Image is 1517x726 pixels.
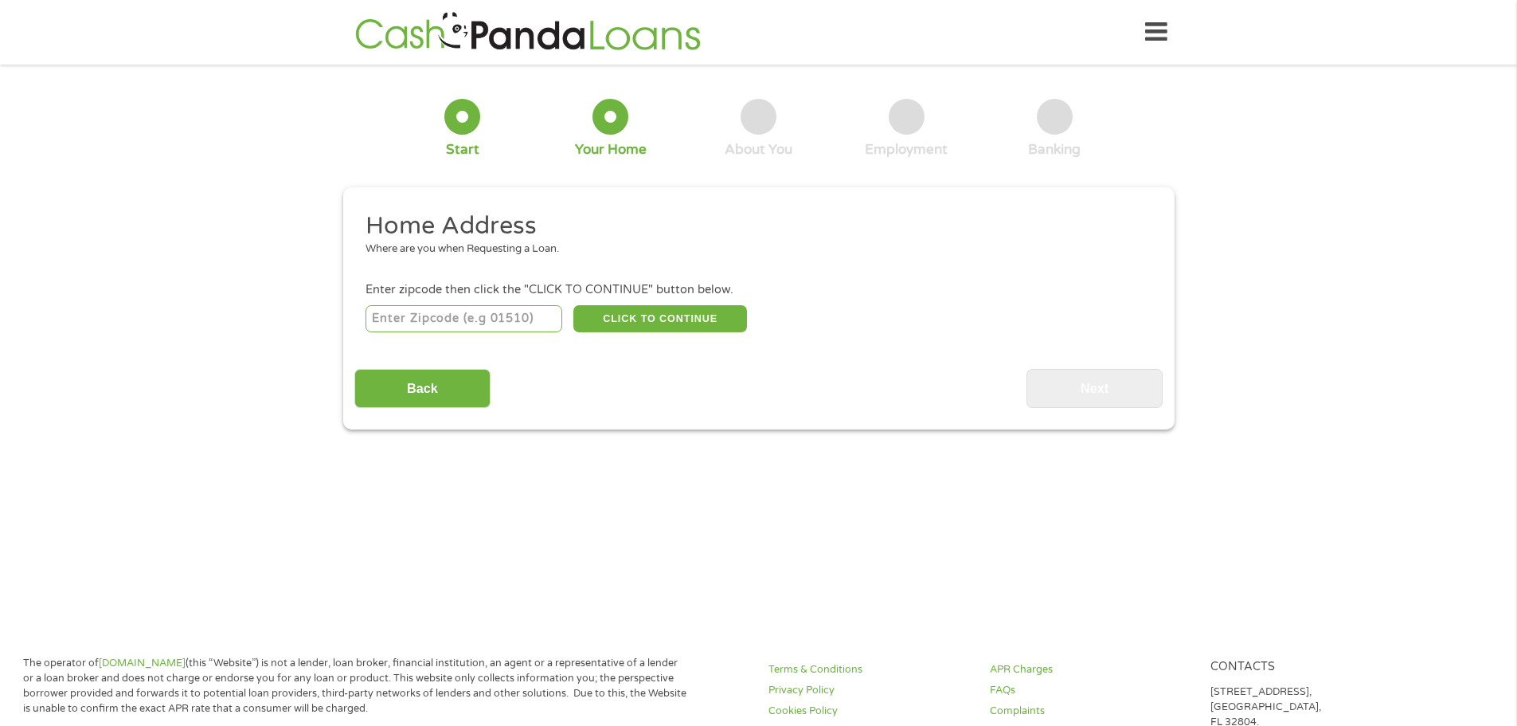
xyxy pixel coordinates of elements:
button: CLICK TO CONTINUE [573,305,747,332]
h4: Contacts [1210,660,1413,675]
input: Back [354,369,491,408]
a: Terms & Conditions [768,662,971,677]
div: Start [446,141,479,159]
input: Enter Zipcode (e.g 01510) [366,305,562,332]
p: The operator of (this “Website”) is not a lender, loan broker, financial institution, an agent or... [23,656,687,716]
img: GetLoanNow Logo [350,10,706,55]
a: Cookies Policy [768,704,971,719]
a: [DOMAIN_NAME] [99,657,186,669]
div: About You [725,141,792,159]
a: Privacy Policy [768,683,971,698]
input: Next [1026,369,1163,408]
a: APR Charges [990,662,1192,677]
div: Employment [865,141,948,159]
div: Enter zipcode then click the "CLICK TO CONTINUE" button below. [366,281,1151,299]
h2: Home Address [366,210,1140,242]
div: Where are you when Requesting a Loan. [366,241,1140,257]
a: Complaints [990,704,1192,719]
div: Banking [1028,141,1081,159]
a: FAQs [990,683,1192,698]
div: Your Home [575,141,647,159]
